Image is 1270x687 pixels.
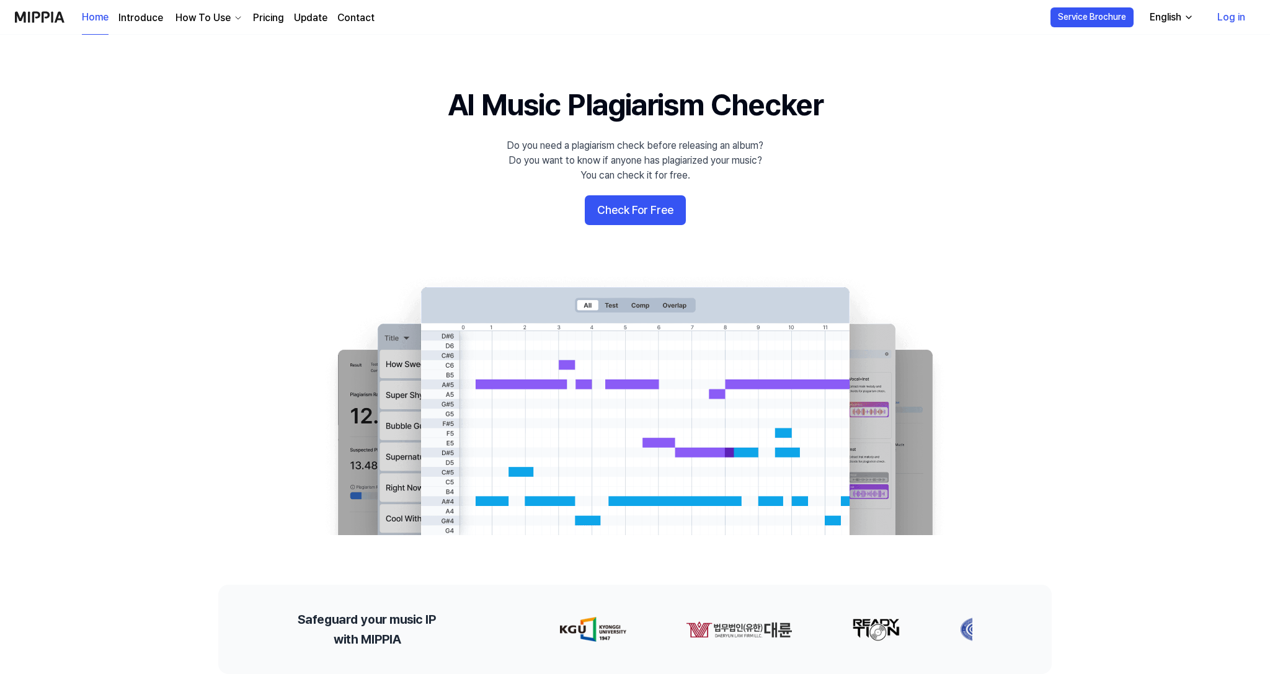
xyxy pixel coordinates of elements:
h1: AI Music Plagiarism Checker [448,84,823,126]
button: Service Brochure [1050,7,1134,27]
img: partner-logo-2 [813,617,861,642]
button: English [1140,5,1201,30]
a: Contact [337,11,375,25]
a: Introduce [118,11,163,25]
button: How To Use [173,11,243,25]
img: main Image [313,275,957,535]
img: partner-logo-0 [521,617,587,642]
h2: Safeguard your music IP with MIPPIA [298,609,436,649]
div: How To Use [173,11,233,25]
button: Check For Free [585,195,686,225]
a: Home [82,1,109,35]
img: partner-logo-3 [921,617,959,642]
div: English [1147,10,1184,25]
img: partner-logo-1 [647,617,753,642]
a: Update [294,11,327,25]
div: Do you need a plagiarism check before releasing an album? Do you want to know if anyone has plagi... [507,138,763,183]
a: Pricing [253,11,284,25]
